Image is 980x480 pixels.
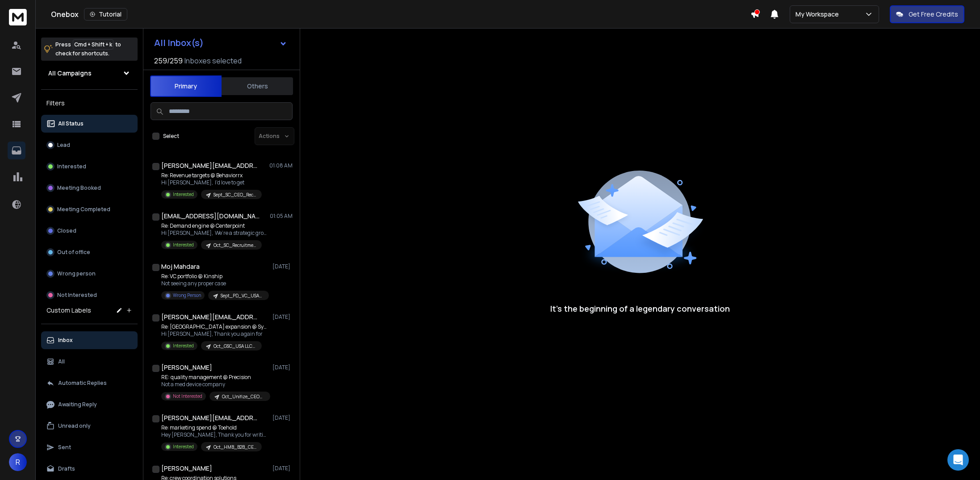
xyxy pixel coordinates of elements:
span: Cmd + Shift + k [73,39,113,50]
h3: Custom Labels [46,306,91,315]
button: All Status [41,115,138,133]
p: Not Interested [57,292,97,299]
label: Select [163,133,179,140]
button: Drafts [41,460,138,478]
button: All [41,353,138,371]
p: Out of office [57,249,90,256]
h1: Moj Mahdara [161,262,200,271]
p: 01:05 AM [270,213,293,220]
button: Awaiting Reply [41,396,138,413]
p: Interested [173,443,194,450]
p: RE: quality management @ Precision [161,374,268,381]
p: Oct_GSC_USA LLC_20-100_India [214,343,256,350]
p: Get Free Credits [909,10,958,19]
p: All Status [58,120,84,127]
h1: All Campaigns [48,69,92,78]
button: R [9,453,27,471]
p: Re: Revenue targets @ Behaviorrx [161,172,262,179]
p: Meeting Booked [57,184,101,192]
p: Unread only [58,422,91,430]
button: Closed [41,222,138,240]
p: Meeting Completed [57,206,110,213]
button: All Campaigns [41,64,138,82]
button: Primary [150,75,222,97]
p: Inbox [58,337,73,344]
h1: [PERSON_NAME] [161,363,212,372]
button: Get Free Credits [890,5,964,23]
p: [DATE] [272,465,293,472]
p: Interested [57,163,86,170]
h3: Filters [41,97,138,109]
p: Automatic Replies [58,380,107,387]
p: Lead [57,142,70,149]
p: Sent [58,444,71,451]
p: [DATE] [272,364,293,371]
div: Onebox [51,8,750,21]
p: Closed [57,227,76,234]
button: All Inbox(s) [147,34,294,52]
button: Lead [41,136,138,154]
button: Automatic Replies [41,374,138,392]
p: Hi [PERSON_NAME], I’d love to get [161,179,262,186]
h1: [PERSON_NAME][EMAIL_ADDRESS][DOMAIN_NAME] [161,161,260,170]
p: Interested [173,342,194,349]
p: Not Interested [173,393,202,400]
p: [DATE] [272,263,293,270]
p: Sept_SC_CEO_Recruitment Agency_B2B_$2M+_USA [214,192,256,198]
p: Re: [GEOGRAPHIC_DATA] expansion @ Systech [161,323,268,330]
p: It’s the beginning of a legendary conversation [550,302,730,315]
p: Interested [173,242,194,248]
button: Out of office [41,243,138,261]
p: Oct_Unifize_CEO_MedDevice_USA [222,393,265,400]
p: 01:08 AM [269,162,293,169]
button: Inbox [41,331,138,349]
p: Drafts [58,465,75,472]
button: Wrong person [41,265,138,283]
p: My Workspace [796,10,842,19]
p: Re: Demand engine @ Centerpoint [161,222,268,230]
p: All [58,358,65,365]
h1: [PERSON_NAME][EMAIL_ADDRESS][DOMAIN_NAME] [161,313,260,321]
p: Wrong Person [173,292,201,299]
p: Not a med device company [161,381,268,388]
button: Not Interested [41,286,138,304]
p: Hey [PERSON_NAME], Thank you for writing [161,431,268,438]
span: 259 / 259 [154,55,183,66]
button: Tutorial [84,8,127,21]
button: Meeting Booked [41,179,138,197]
p: Wrong person [57,270,96,277]
button: Meeting Completed [41,200,138,218]
h1: All Inbox(s) [154,38,204,47]
p: Oct_HMB_B2B_CEO_India_11-100 [214,444,256,451]
button: Others [222,76,293,96]
p: [DATE] [272,414,293,422]
p: Oct_SC_RecruitmentAgency [214,242,256,249]
button: Interested [41,158,138,175]
button: Unread only [41,417,138,435]
h1: [EMAIL_ADDRESS][DOMAIN_NAME] [161,212,260,221]
h1: [PERSON_NAME][EMAIL_ADDRESS][DOMAIN_NAME] [161,413,260,422]
h1: [PERSON_NAME] [161,464,212,473]
p: Hi [PERSON_NAME], Thank you again for [161,330,268,338]
p: Sept_PD_VC_USA+CAN_Clay [221,292,264,299]
button: Sent [41,438,138,456]
p: Press to check for shortcuts. [55,40,121,58]
p: Re: marketing spend @ Toehold [161,424,268,431]
p: Re: VC portfolio @ Kinship [161,273,268,280]
p: Interested [173,191,194,198]
p: [DATE] [272,313,293,321]
p: Awaiting Reply [58,401,97,408]
h3: Inboxes selected [184,55,242,66]
p: Hi [PERSON_NAME], We’re a strategic growth [161,230,268,237]
p: Not seeing any proper case [161,280,268,287]
div: Open Intercom Messenger [947,449,969,471]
